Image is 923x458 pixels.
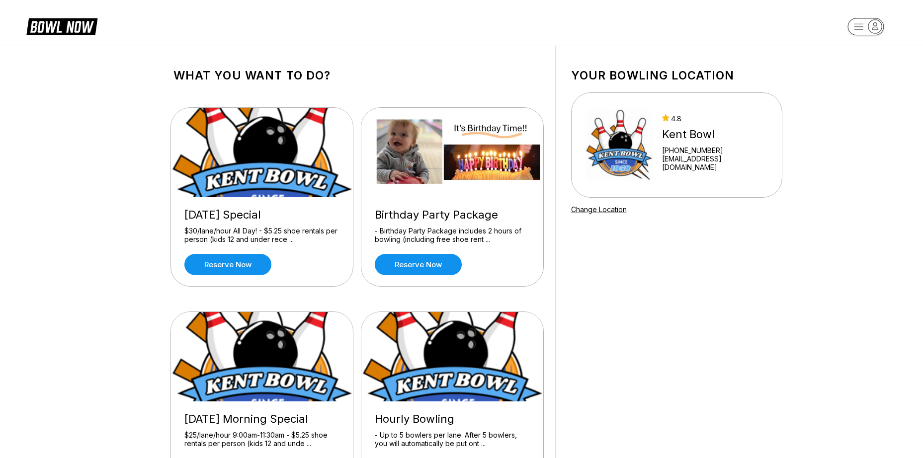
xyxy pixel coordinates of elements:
div: Kent Bowl [662,128,768,141]
div: Birthday Party Package [375,208,530,222]
div: [PHONE_NUMBER] [662,146,768,154]
div: $25/lane/hour 9:00am-11:30am - $5.25 shoe rentals per person (kids 12 and unde ... [184,431,339,448]
img: Kent Bowl [585,108,654,182]
img: Birthday Party Package [361,108,544,197]
h1: Your bowling location [571,69,782,82]
div: [DATE] Morning Special [184,412,339,426]
div: - Up to 5 bowlers per lane. After 5 bowlers, you will automatically be put ont ... [375,431,530,448]
img: Hourly Bowling [361,312,544,401]
div: Hourly Bowling [375,412,530,426]
div: 4.8 [662,114,768,123]
div: $30/lane/hour All Day! - $5.25 shoe rentals per person (kids 12 and under rece ... [184,227,339,244]
div: [DATE] Special [184,208,339,222]
a: [EMAIL_ADDRESS][DOMAIN_NAME] [662,154,768,171]
img: Sunday Morning Special [171,312,354,401]
img: Wednesday Special [171,108,354,197]
a: Reserve now [184,254,271,275]
h1: What you want to do? [173,69,541,82]
a: Reserve now [375,254,462,275]
a: Change Location [571,205,627,214]
div: - Birthday Party Package includes 2 hours of bowling (including free shoe rent ... [375,227,530,244]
